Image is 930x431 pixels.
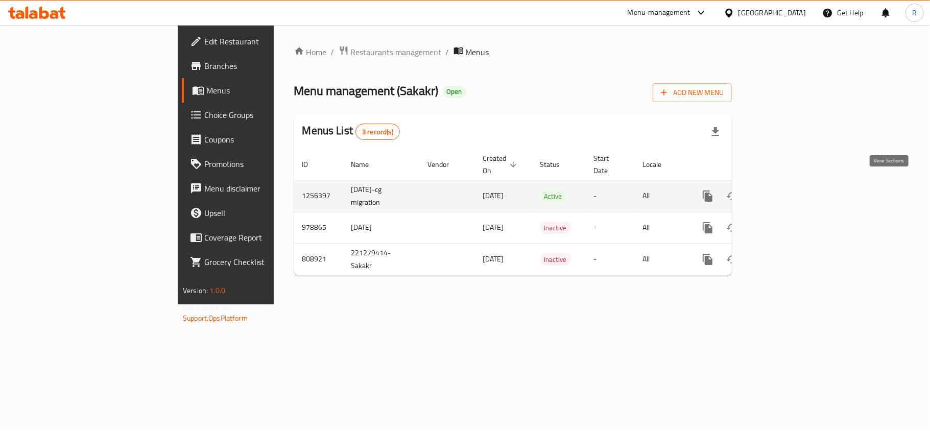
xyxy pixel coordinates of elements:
td: [DATE] [343,212,420,243]
a: Branches [182,54,333,78]
span: [DATE] [483,221,504,234]
td: - [586,212,635,243]
a: Edit Restaurant [182,29,333,54]
span: Coverage Report [204,231,325,244]
span: Edit Restaurant [204,35,325,47]
span: 1.0.0 [209,284,225,297]
span: Add New Menu [661,86,724,99]
span: Vendor [428,158,463,171]
td: All [635,212,687,243]
div: Menu-management [628,7,690,19]
button: more [696,247,720,272]
span: Choice Groups [204,109,325,121]
a: Coupons [182,127,333,152]
td: - [586,243,635,275]
a: Promotions [182,152,333,176]
div: Open [443,86,466,98]
td: 221279414-Sakakr [343,243,420,275]
table: enhanced table [294,149,802,276]
a: Upsell [182,201,333,225]
div: Inactive [540,253,571,266]
span: Menu management ( Sakakr ) [294,79,439,102]
a: Menu disclaimer [182,176,333,201]
a: Choice Groups [182,103,333,127]
span: Grocery Checklist [204,256,325,268]
span: Inactive [540,222,571,234]
span: Open [443,87,466,96]
li: / [446,46,449,58]
span: Name [351,158,383,171]
span: Coupons [204,133,325,146]
span: Menus [206,84,325,97]
span: Version: [183,284,208,297]
span: Active [540,190,566,202]
span: Inactive [540,254,571,266]
span: Get support on: [183,301,230,315]
a: Menus [182,78,333,103]
span: Start Date [594,152,623,177]
td: - [586,180,635,212]
span: Promotions [204,158,325,170]
div: [GEOGRAPHIC_DATA] [738,7,806,18]
span: [DATE] [483,189,504,202]
span: Upsell [204,207,325,219]
span: Status [540,158,574,171]
span: Branches [204,60,325,72]
a: Grocery Checklist [182,250,333,274]
a: Coverage Report [182,225,333,250]
span: Restaurants management [351,46,442,58]
div: Export file [703,119,728,144]
nav: breadcrumb [294,45,732,59]
button: more [696,215,720,240]
span: Menus [466,46,489,58]
span: Menu disclaimer [204,182,325,195]
a: Support.OpsPlatform [183,312,248,325]
button: Change Status [720,184,745,208]
div: Total records count [355,124,400,140]
a: Restaurants management [339,45,442,59]
span: 3 record(s) [356,127,399,137]
span: Created On [483,152,520,177]
td: All [635,180,687,212]
span: [DATE] [483,252,504,266]
td: All [635,243,687,275]
th: Actions [687,149,802,180]
td: [DATE]-cg migration [343,180,420,212]
button: Change Status [720,247,745,272]
span: Locale [643,158,675,171]
h2: Menus List [302,123,400,140]
span: R [912,7,917,18]
button: Add New Menu [653,83,732,102]
button: Change Status [720,215,745,240]
button: more [696,184,720,208]
span: ID [302,158,322,171]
